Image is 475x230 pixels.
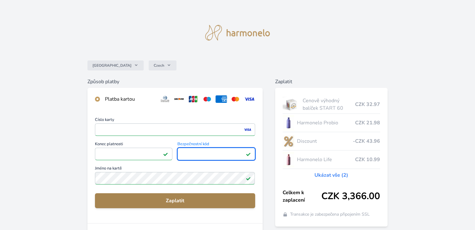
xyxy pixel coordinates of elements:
[180,150,252,158] iframe: Iframe pro bezpečnostní kód
[314,171,348,179] a: Ukázat vše (2)
[100,197,250,204] span: Zaplatit
[290,211,370,218] span: Transakce je zabezpečena připojením SSL
[321,191,380,202] span: CZK 3,366.00
[283,152,294,167] img: CLEAN_LIFE_se_stinem_x-lo.jpg
[283,133,294,149] img: discount-lo.png
[98,125,252,134] iframe: Iframe pro číslo karty
[87,60,144,70] button: [GEOGRAPHIC_DATA]
[92,63,131,68] span: [GEOGRAPHIC_DATA]
[283,115,294,131] img: CLEAN_PROBIO_se_stinem_x-lo.jpg
[105,95,154,103] div: Platba kartou
[355,156,380,163] span: CZK 10.99
[243,127,252,132] img: visa
[95,166,255,172] span: Jméno na kartě
[230,95,241,103] img: mc.svg
[98,150,170,158] iframe: Iframe pro datum vypršení platnosti
[355,101,380,108] span: CZK 32.97
[163,151,168,156] img: Platné pole
[95,118,255,123] span: Číslo karty
[187,95,199,103] img: jcb.svg
[246,176,251,181] img: Platné pole
[355,119,380,127] span: CZK 21.98
[297,137,353,145] span: Discount
[215,95,227,103] img: amex.svg
[177,142,255,148] span: Bezpečnostní kód
[173,95,185,103] img: discover.svg
[201,95,213,103] img: maestro.svg
[244,95,255,103] img: visa.svg
[303,97,355,112] span: Cenově výhodný balíček START 60
[149,60,176,70] button: Czech
[95,172,255,184] input: Jméno na kartěPlatné pole
[353,137,380,145] span: -CZK 43.96
[87,78,262,85] h6: Způsob platby
[297,156,355,163] span: Harmonelo Life
[205,25,270,41] img: logo.svg
[95,142,172,148] span: Konec platnosti
[154,63,164,68] span: Czech
[95,193,255,208] button: Zaplatit
[297,119,355,127] span: Harmonelo Probio
[246,151,251,156] img: Platné pole
[275,78,388,85] h6: Zaplatit
[283,97,300,112] img: start.jpg
[283,189,321,204] span: Celkem k zaplacení
[159,95,171,103] img: diners.svg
